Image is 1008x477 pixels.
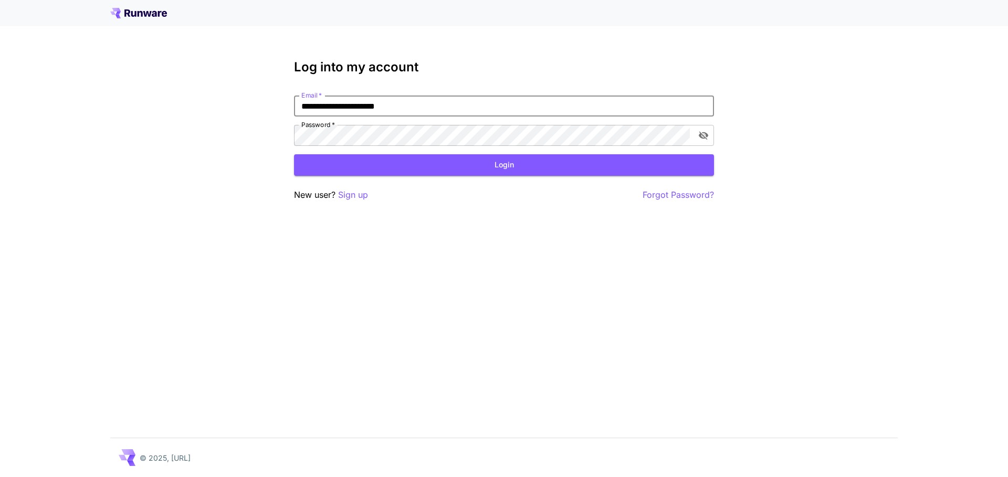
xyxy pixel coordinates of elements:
[140,452,191,463] p: © 2025, [URL]
[294,188,368,202] p: New user?
[301,91,322,100] label: Email
[301,120,335,129] label: Password
[294,60,714,75] h3: Log into my account
[338,188,368,202] button: Sign up
[294,154,714,176] button: Login
[643,188,714,202] button: Forgot Password?
[694,126,713,145] button: toggle password visibility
